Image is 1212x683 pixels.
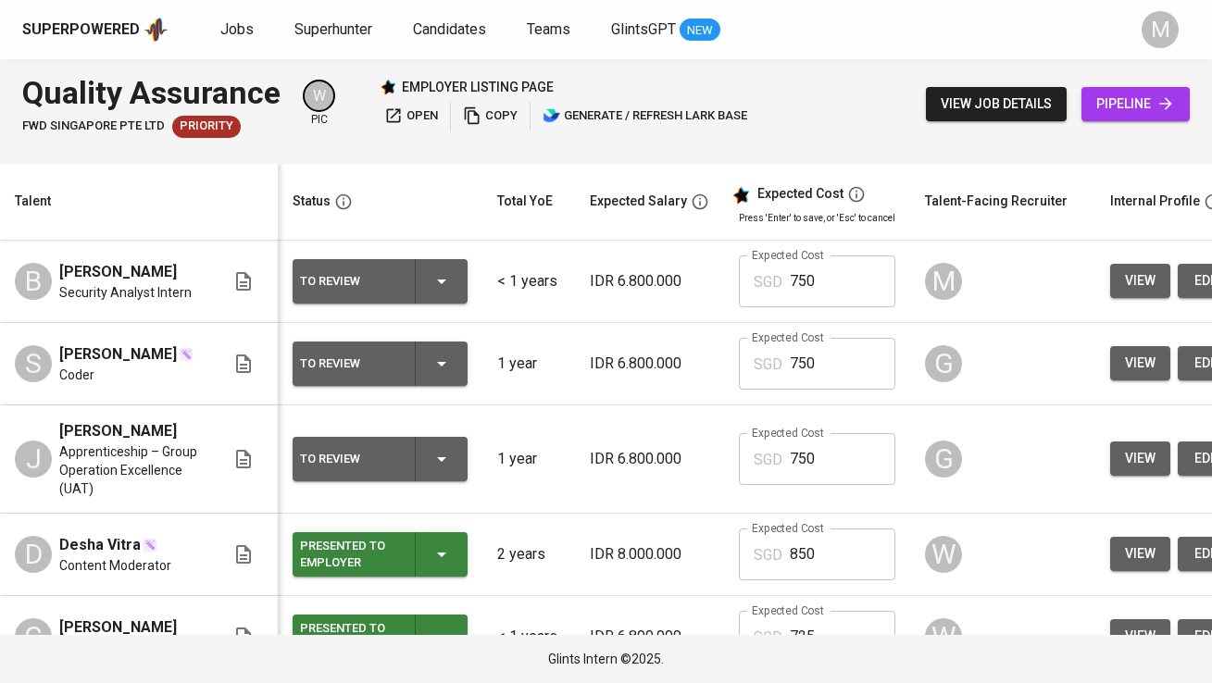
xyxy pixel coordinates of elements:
img: glints_star.svg [731,186,750,205]
span: Priority [172,118,241,135]
div: W [925,618,962,655]
span: copy [463,106,518,127]
a: GlintsGPT NEW [611,19,720,42]
span: generate / refresh lark base [543,106,747,127]
div: Total YoE [497,190,553,213]
span: Content Moderator [59,556,171,575]
div: W [303,80,335,112]
img: magic_wand.svg [143,538,157,553]
img: lark [543,106,561,125]
div: Presented to Employer [300,616,400,657]
span: NEW [680,21,720,40]
span: FWD Singapore Pte Ltd [22,118,165,135]
span: Coder [59,366,94,384]
img: magic_wand.svg [179,347,194,362]
p: IDR 6.800.000 [590,270,709,292]
div: To Review [300,352,400,376]
span: view job details [941,93,1052,116]
span: Candidates [413,20,486,38]
p: employer listing page [402,78,554,96]
span: Desha Vitra [59,534,141,556]
button: Presented to Employer [293,615,468,659]
div: D [15,536,52,573]
div: G [925,345,962,382]
p: 1 year [497,448,560,470]
button: view job details [926,87,1067,121]
div: Superpowered [22,19,140,41]
div: Quality Assurance [22,70,281,116]
span: Apprenticeship – Group Operation Excellence (UAT) [59,442,203,498]
a: pipeline [1081,87,1190,121]
div: To Review [300,447,400,471]
span: [PERSON_NAME] [59,420,177,442]
button: view [1110,619,1170,653]
p: IDR 6.800.000 [590,626,709,648]
div: Talent-Facing Recruiter [925,190,1068,213]
div: Status [293,190,331,213]
div: J [15,441,52,478]
div: C [15,618,52,655]
p: 2 years [497,543,560,565]
div: G [925,441,962,478]
a: Candidates [413,19,490,42]
div: M [925,263,962,300]
img: app logo [144,16,169,43]
div: Expected Salary [590,190,687,213]
p: IDR 6.800.000 [590,448,709,470]
button: Presented to Employer [293,532,468,577]
span: view [1125,269,1156,292]
span: [PERSON_NAME] [59,261,177,283]
button: lark generate / refresh lark base [538,102,752,130]
button: view [1110,346,1170,380]
span: view [1125,447,1156,470]
p: IDR 6.800.000 [590,353,709,375]
p: SGD [754,544,782,566]
p: 1 year [497,353,560,375]
div: pic [303,80,335,128]
button: open [380,102,443,130]
button: To Review [293,259,468,304]
p: SGD [754,354,782,376]
button: To Review [293,437,468,481]
a: Superpoweredapp logo [22,16,169,43]
div: M [1142,11,1179,48]
button: view [1110,264,1170,298]
div: Expected Cost [757,186,843,203]
span: [PERSON_NAME] [59,616,177,639]
span: Security Analyst Intern [59,283,192,302]
div: S [15,345,52,382]
p: IDR 8.000.000 [590,543,709,565]
div: Internal Profile [1110,190,1200,213]
span: Teams [527,20,570,38]
p: SGD [754,271,782,293]
button: view [1110,537,1170,571]
span: view [1125,542,1156,565]
span: open [384,106,438,127]
p: < 1 years [497,270,560,292]
img: Glints Star [380,79,396,95]
a: Teams [527,19,574,42]
span: view [1125,352,1156,375]
button: copy [458,102,522,130]
div: Talent [15,190,51,213]
button: view [1110,441,1170,476]
p: SGD [754,449,782,471]
a: Superhunter [294,19,376,42]
a: Jobs [220,19,257,42]
div: B [15,263,52,300]
span: Jobs [220,20,254,38]
div: Presented to Employer [300,534,400,575]
div: To Review [300,269,400,293]
span: Superhunter [294,20,372,38]
div: New Job received from Demand Team [172,116,241,138]
span: GlintsGPT [611,20,676,38]
span: [PERSON_NAME] [59,343,177,366]
button: To Review [293,341,468,386]
p: < 1 years [497,626,560,648]
p: SGD [754,627,782,649]
span: pipeline [1096,93,1175,116]
p: Press 'Enter' to save, or 'Esc' to cancel [739,211,895,225]
span: view [1125,625,1156,648]
div: W [925,536,962,573]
